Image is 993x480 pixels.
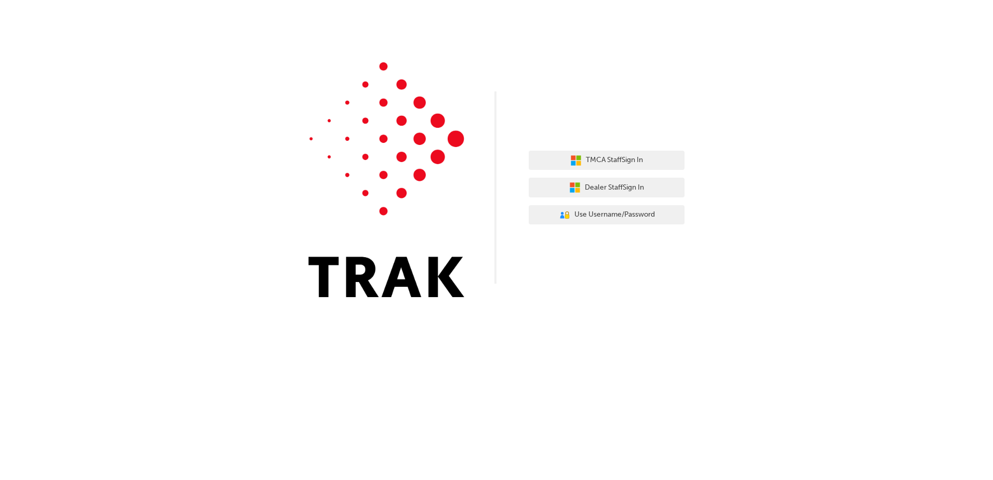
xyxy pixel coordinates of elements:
button: TMCA StaffSign In [529,151,685,170]
span: Use Username/Password [574,209,655,221]
button: Use Username/Password [529,205,685,225]
span: TMCA Staff Sign In [586,154,643,166]
img: Trak [308,62,464,297]
button: Dealer StaffSign In [529,178,685,197]
span: Dealer Staff Sign In [585,182,644,194]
